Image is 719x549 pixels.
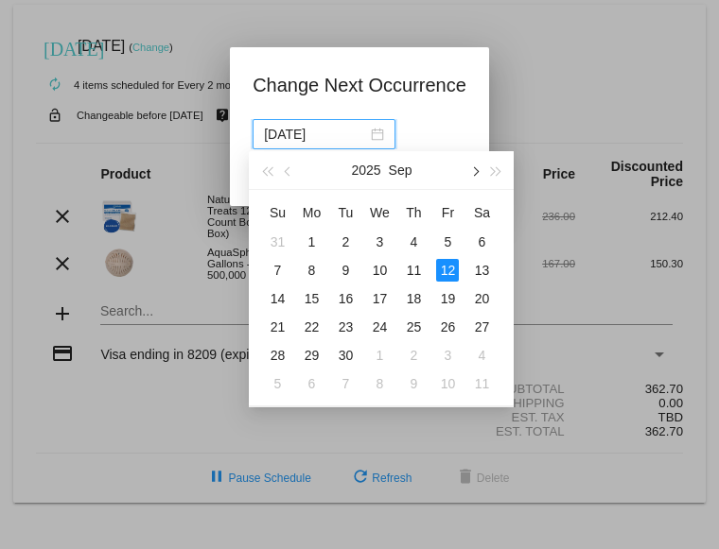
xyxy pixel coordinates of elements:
[294,313,328,341] td: 9/22/2025
[266,372,289,395] div: 5
[368,372,391,395] div: 8
[300,372,323,395] div: 6
[328,256,362,284] td: 9/9/2025
[260,341,294,369] td: 9/28/2025
[396,341,430,369] td: 10/2/2025
[470,316,493,338] div: 27
[362,313,396,341] td: 9/24/2025
[351,151,380,189] button: 2025
[266,231,289,253] div: 31
[430,256,465,284] td: 9/12/2025
[368,231,391,253] div: 3
[402,316,425,338] div: 25
[465,228,499,256] td: 9/6/2025
[465,341,499,369] td: 10/4/2025
[328,228,362,256] td: 9/2/2025
[334,259,357,282] div: 9
[266,259,289,282] div: 7
[334,344,357,367] div: 30
[294,256,328,284] td: 9/8/2025
[334,316,357,338] div: 23
[368,344,391,367] div: 1
[362,369,396,398] td: 10/8/2025
[436,372,459,395] div: 10
[362,197,396,228] th: Wed
[470,344,493,367] div: 4
[430,228,465,256] td: 9/5/2025
[300,231,323,253] div: 1
[294,197,328,228] th: Mon
[294,369,328,398] td: 10/6/2025
[253,70,466,100] h1: Change Next Occurrence
[266,287,289,310] div: 14
[430,197,465,228] th: Fri
[260,284,294,313] td: 9/14/2025
[485,151,506,189] button: Next year (Control + right)
[470,372,493,395] div: 11
[300,344,323,367] div: 29
[260,228,294,256] td: 8/31/2025
[260,256,294,284] td: 9/7/2025
[465,369,499,398] td: 10/11/2025
[362,256,396,284] td: 9/10/2025
[362,228,396,256] td: 9/3/2025
[402,344,425,367] div: 2
[368,259,391,282] div: 10
[328,197,362,228] th: Tue
[402,372,425,395] div: 9
[256,151,277,189] button: Last year (Control + left)
[328,369,362,398] td: 10/7/2025
[436,231,459,253] div: 5
[465,284,499,313] td: 9/20/2025
[368,316,391,338] div: 24
[436,344,459,367] div: 3
[300,287,323,310] div: 15
[436,316,459,338] div: 26
[430,284,465,313] td: 9/19/2025
[436,287,459,310] div: 19
[260,197,294,228] th: Sun
[470,231,493,253] div: 6
[396,197,430,228] th: Thu
[430,369,465,398] td: 10/10/2025
[264,124,367,145] input: Select date
[465,256,499,284] td: 9/13/2025
[328,313,362,341] td: 9/23/2025
[260,369,294,398] td: 10/5/2025
[334,231,357,253] div: 2
[294,284,328,313] td: 9/15/2025
[294,341,328,369] td: 9/29/2025
[334,287,357,310] div: 16
[328,341,362,369] td: 9/30/2025
[260,313,294,341] td: 9/21/2025
[300,259,323,282] div: 8
[402,259,425,282] div: 11
[396,228,430,256] td: 9/4/2025
[396,256,430,284] td: 9/11/2025
[389,151,412,189] button: Sep
[430,313,465,341] td: 9/26/2025
[328,284,362,313] td: 9/16/2025
[334,372,357,395] div: 7
[294,228,328,256] td: 9/1/2025
[266,316,289,338] div: 21
[402,287,425,310] div: 18
[465,151,485,189] button: Next month (PageDown)
[465,197,499,228] th: Sat
[396,369,430,398] td: 10/9/2025
[465,313,499,341] td: 9/27/2025
[278,151,299,189] button: Previous month (PageUp)
[436,259,459,282] div: 12
[396,313,430,341] td: 9/25/2025
[266,344,289,367] div: 28
[362,341,396,369] td: 10/1/2025
[300,316,323,338] div: 22
[368,287,391,310] div: 17
[402,231,425,253] div: 4
[470,287,493,310] div: 20
[362,284,396,313] td: 9/17/2025
[430,341,465,369] td: 10/3/2025
[470,259,493,282] div: 13
[396,284,430,313] td: 9/18/2025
